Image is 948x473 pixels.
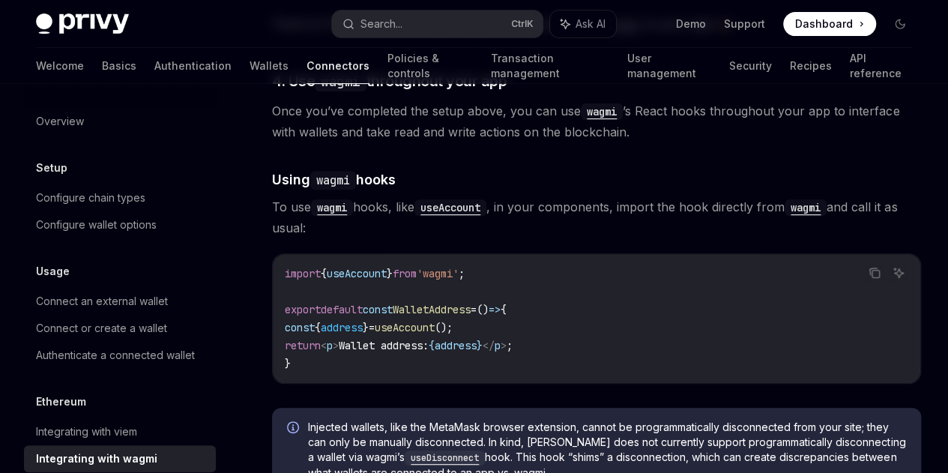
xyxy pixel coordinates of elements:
span: } [285,357,291,370]
span: > [333,339,339,352]
a: Welcome [36,48,84,84]
span: address [321,321,363,334]
span: To use hooks, like , in your components, import the hook directly from and call it as usual: [272,196,921,238]
span: const [363,303,393,316]
a: Policies & controls [387,48,473,84]
div: Integrating with viem [36,423,137,441]
a: Overview [24,108,216,135]
a: Recipes [790,48,832,84]
span: default [321,303,363,316]
span: ; [507,339,513,352]
span: => [489,303,501,316]
span: { [429,339,435,352]
div: Configure chain types [36,189,145,207]
span: Ctrl K [511,18,534,30]
code: useAccount [414,199,486,216]
span: export [285,303,321,316]
a: useAccount [414,199,486,214]
span: const [285,321,315,334]
span: from [393,267,417,280]
span: useAccount [327,267,387,280]
a: Connect an external wallet [24,288,216,315]
code: wagmi [581,103,623,120]
span: () [477,303,489,316]
span: (); [435,321,453,334]
span: } [477,339,483,352]
span: Ask AI [576,16,606,31]
span: { [501,303,507,316]
a: Integrating with wagmi [24,445,216,472]
button: Search...CtrlK [332,10,543,37]
a: Authentication [154,48,232,84]
span: Once you’ve completed the setup above, you can use ’s React hooks throughout your app to interfac... [272,100,921,142]
code: useDisconnect [405,451,485,466]
span: import [285,267,321,280]
span: return [285,339,321,352]
button: Ask AI [889,263,908,283]
div: Configure wallet options [36,216,157,234]
div: Connect an external wallet [36,292,168,310]
span: { [315,321,321,334]
span: = [369,321,375,334]
a: Demo [676,16,706,31]
a: Authenticate a connected wallet [24,342,216,369]
code: wagmi [785,199,827,216]
code: wagmi [310,171,356,190]
span: useAccount [375,321,435,334]
span: Using hooks [272,169,396,190]
button: Copy the contents from the code block [865,263,884,283]
div: Overview [36,112,84,130]
span: } [387,267,393,280]
span: address [435,339,477,352]
svg: Info [287,421,302,436]
button: Toggle dark mode [888,12,912,36]
div: Integrating with wagmi [36,450,157,468]
a: Dashboard [783,12,876,36]
span: 'wagmi' [417,267,459,280]
a: Configure wallet options [24,211,216,238]
div: Search... [360,15,402,33]
span: { [321,267,327,280]
a: useDisconnect [405,451,485,463]
a: Support [724,16,765,31]
img: dark logo [36,13,129,34]
a: Connect or create a wallet [24,315,216,342]
span: } [363,321,369,334]
span: p [327,339,333,352]
a: wagmi [311,199,353,214]
a: Connectors [307,48,369,84]
a: Wallets [250,48,289,84]
code: wagmi [311,199,353,216]
h5: Ethereum [36,393,86,411]
span: Wallet address: [339,339,429,352]
span: ; [459,267,465,280]
span: Dashboard [795,16,853,31]
h5: Setup [36,159,67,177]
a: Integrating with viem [24,418,216,445]
a: wagmi [581,103,623,118]
h5: Usage [36,262,70,280]
a: Basics [102,48,136,84]
div: Authenticate a connected wallet [36,346,195,364]
span: < [321,339,327,352]
a: User management [627,48,711,84]
button: Ask AI [550,10,616,37]
a: Security [729,48,772,84]
span: p [495,339,501,352]
div: Connect or create a wallet [36,319,167,337]
span: WalletAddress [393,303,471,316]
span: > [501,339,507,352]
span: </ [483,339,495,352]
a: Configure chain types [24,184,216,211]
span: = [471,303,477,316]
a: wagmi [785,199,827,214]
a: API reference [850,48,912,84]
a: Transaction management [491,48,609,84]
